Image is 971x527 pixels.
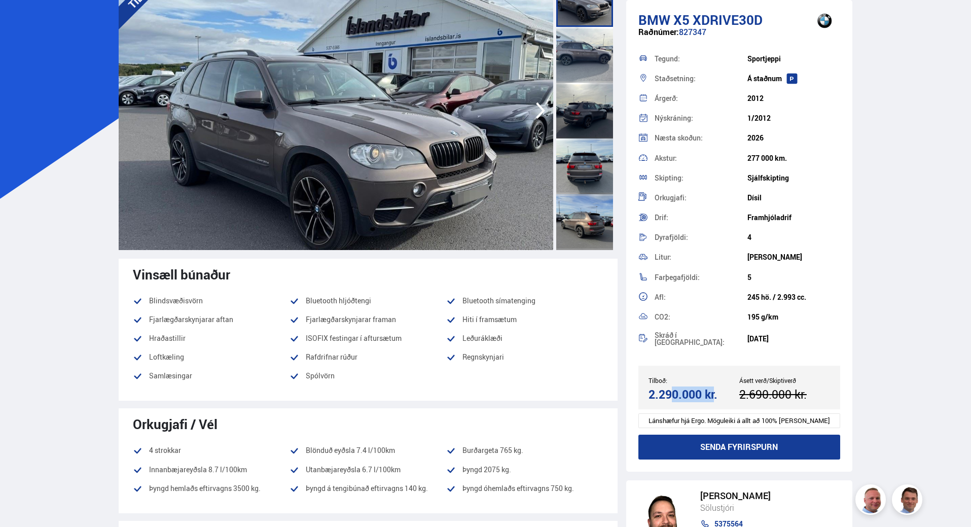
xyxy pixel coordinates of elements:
[133,444,290,456] li: 4 strokkar
[290,370,446,389] li: Spólvörn
[638,435,841,460] button: Senda fyrirspurn
[133,267,603,282] div: Vinsæll búnaður
[804,5,845,37] img: brand logo
[446,482,603,501] li: Þyngd óhemlaðs eftirvagns 750 kg.
[747,94,840,102] div: 2012
[133,416,603,432] div: Orkugjafi / Vél
[747,273,840,282] div: 5
[133,464,290,476] li: Innanbæjareyðsla 8.7 l/100km
[446,464,603,476] li: Þyngd 2075 kg.
[747,253,840,261] div: [PERSON_NAME]
[133,351,290,363] li: Loftkæling
[8,4,39,34] button: Opna LiveChat spjallviðmót
[747,154,840,162] div: 277 000 km.
[655,254,747,261] div: Litur:
[655,75,747,82] div: Staðsetning:
[747,214,840,222] div: Framhjóladrif
[655,214,747,221] div: Drif:
[739,377,830,384] div: Ásett verð/Skiptiverð
[700,490,828,501] div: [PERSON_NAME]
[133,313,290,326] li: Fjarlægðarskynjarar aftan
[747,75,840,83] div: Á staðnum
[655,155,747,162] div: Akstur:
[655,332,747,346] div: Skráð í [GEOGRAPHIC_DATA]:
[747,174,840,182] div: Sjálfskipting
[747,233,840,241] div: 4
[133,332,290,344] li: Hraðastillir
[446,295,603,307] li: Bluetooth símatenging
[747,335,840,343] div: [DATE]
[446,444,603,456] li: Burðargeta 765 kg.
[655,294,747,301] div: Afl:
[638,413,841,428] div: Lánshæfur hjá Ergo. Möguleiki á allt að 100% [PERSON_NAME]
[655,313,747,321] div: CO2:
[290,464,446,476] li: Utanbæjareyðsla 6.7 l/100km
[747,313,840,321] div: 195 g/km
[655,174,747,182] div: Skipting:
[739,388,827,401] div: 2.690.000 kr.
[133,295,290,307] li: Blindsvæðisvörn
[893,486,924,516] img: FbJEzSuNWCJXmdc-.webp
[290,313,446,326] li: Fjarlægðarskynjarar framan
[747,55,840,63] div: Sportjeppi
[747,194,840,202] div: Dísil
[700,501,828,514] div: Sölustjóri
[649,388,736,401] div: 2.290.000 kr.
[655,274,747,281] div: Farþegafjöldi:
[446,313,603,326] li: Hiti í framsætum
[638,27,841,47] div: 827347
[133,370,290,382] li: Samlæsingar
[290,444,446,456] li: Blönduð eyðsla 7.4 l/100km
[446,351,603,363] li: Regnskynjari
[290,351,446,363] li: Rafdrifnar rúður
[857,486,887,516] img: siFngHWaQ9KaOqBr.png
[747,293,840,301] div: 245 hö. / 2.993 cc.
[649,377,739,384] div: Tilboð:
[655,234,747,241] div: Dyrafjöldi:
[655,95,747,102] div: Árgerð:
[747,134,840,142] div: 2026
[655,194,747,201] div: Orkugjafi:
[655,55,747,62] div: Tegund:
[655,134,747,142] div: Næsta skoðun:
[673,11,763,29] span: X5 XDRIVE30D
[655,115,747,122] div: Nýskráning:
[446,332,603,344] li: Leðuráklæði
[747,114,840,122] div: 1/2012
[638,11,670,29] span: BMW
[133,482,290,495] li: Þyngd hemlaðs eftirvagns 3500 kg.
[290,482,446,495] li: Þyngd á tengibúnað eftirvagns 140 kg.
[290,332,446,344] li: ISOFIX festingar í aftursætum
[638,26,679,38] span: Raðnúmer:
[290,295,446,307] li: Bluetooth hljóðtengi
